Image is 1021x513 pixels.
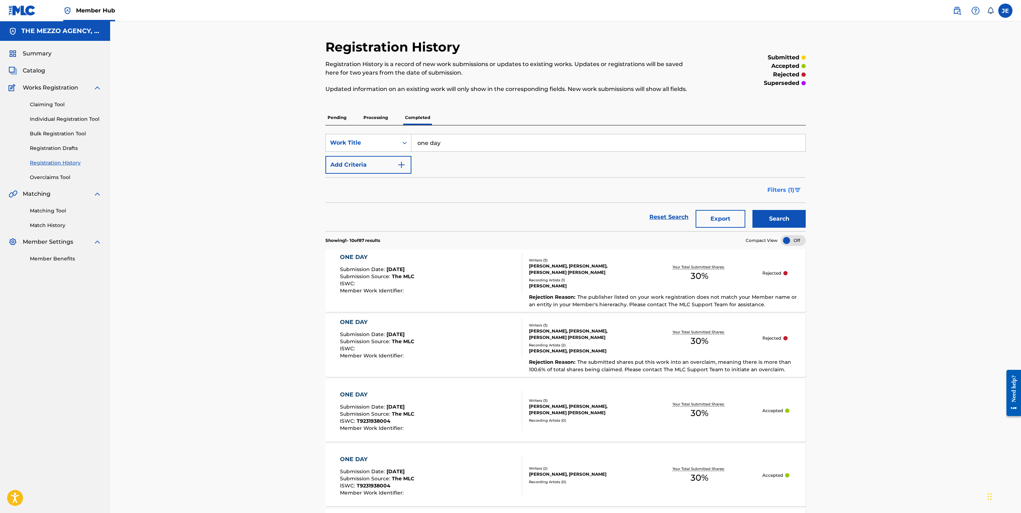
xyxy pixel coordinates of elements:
[340,273,392,280] span: Submission Source :
[762,270,781,276] p: Rejected
[325,110,349,125] p: Pending
[529,359,577,365] span: Rejection Reason :
[325,237,380,244] p: Showing 1 - 10 of 87 results
[529,294,797,308] span: The publisher listed on your work registration does not match your Member name or an entity in yo...
[9,27,17,36] img: Accounts
[691,270,708,282] span: 30 %
[392,273,414,280] span: The MLC
[987,7,994,14] div: Notifications
[529,328,636,341] div: [PERSON_NAME], [PERSON_NAME], [PERSON_NAME] [PERSON_NAME]
[325,85,695,93] p: Updated information on an existing work will only show in the corresponding fields. New work subm...
[325,156,411,174] button: Add Criteria
[672,401,726,407] p: Your Total Submitted Shares:
[93,83,102,92] img: expand
[340,352,405,359] span: Member Work Identifier :
[325,444,806,506] a: ONE DAYSubmission Date:[DATE]Submission Source:The MLCISWC:T9231938004Member Work Identifier:Writ...
[340,287,405,294] span: Member Work Identifier :
[340,482,357,489] span: ISWC :
[340,338,392,345] span: Submission Source :
[23,190,50,198] span: Matching
[691,335,708,347] span: 30 %
[330,139,394,147] div: Work Title
[985,479,1021,513] iframe: Chat Widget
[340,475,392,482] span: Submission Source :
[340,331,387,337] span: Submission Date :
[9,66,17,75] img: Catalog
[953,6,961,15] img: search
[950,4,964,18] a: Public Search
[340,425,405,431] span: Member Work Identifier :
[325,39,464,55] h2: Registration History
[762,472,783,479] p: Accepted
[361,110,390,125] p: Processing
[529,277,636,283] div: Recording Artists ( 1 )
[529,258,636,263] div: Writers ( 3 )
[21,27,102,35] h5: THE MEZZO AGENCY, LLC
[9,49,17,58] img: Summary
[392,475,414,482] span: The MLC
[340,253,414,261] div: ONE DAY
[387,404,405,410] span: [DATE]
[9,66,45,75] a: CatalogCatalog
[325,60,695,77] p: Registration History is a record of new work submissions or updates to existing works. Updates or...
[746,237,778,244] span: Compact View
[30,159,102,167] a: Registration History
[762,407,783,414] p: Accepted
[764,79,799,87] p: superseded
[30,145,102,152] a: Registration Drafts
[93,238,102,246] img: expand
[9,83,18,92] img: Works Registration
[325,249,806,312] a: ONE DAYSubmission Date:[DATE]Submission Source:The MLCISWC:Member Work Identifier:Writers (3)[PER...
[30,207,102,215] a: Matching Tool
[767,186,794,194] span: Filters ( 1 )
[387,266,405,272] span: [DATE]
[529,479,636,485] div: Recording Artists ( 0 )
[63,6,72,15] img: Top Rightsholder
[529,359,791,373] span: The submitted shares put this work into an overclaim, meaning there is more than 100.6% of total ...
[30,255,102,263] a: Member Benefits
[672,466,726,471] p: Your Total Submitted Shares:
[340,390,414,399] div: ONE DAY
[340,280,357,287] span: ISWC :
[357,418,390,424] span: T9231938004
[325,379,806,442] a: ONE DAYSubmission Date:[DATE]Submission Source:The MLCISWC:T9231938004Member Work Identifier:Writ...
[529,398,636,403] div: Writers ( 3 )
[529,263,636,276] div: [PERSON_NAME], [PERSON_NAME], [PERSON_NAME] [PERSON_NAME]
[971,6,980,15] img: help
[763,181,806,199] button: Filters (1)
[529,323,636,328] div: Writers ( 3 )
[768,53,799,62] p: submitted
[340,490,405,496] span: Member Work Identifier :
[76,6,115,15] span: Member Hub
[387,468,405,475] span: [DATE]
[529,403,636,416] div: [PERSON_NAME], [PERSON_NAME], [PERSON_NAME] [PERSON_NAME]
[529,348,636,354] div: [PERSON_NAME], [PERSON_NAME]
[646,209,692,225] a: Reset Search
[529,283,636,289] div: [PERSON_NAME]
[325,314,806,377] a: ONE DAYSubmission Date:[DATE]Submission Source:The MLCISWC:Member Work Identifier:Writers (3)[PER...
[340,318,414,326] div: ONE DAY
[1001,364,1021,422] iframe: Resource Center
[9,190,17,198] img: Matching
[529,418,636,423] div: Recording Artists ( 0 )
[672,329,726,335] p: Your Total Submitted Shares:
[9,49,52,58] a: SummarySummary
[691,471,708,484] span: 30 %
[752,210,806,228] button: Search
[397,161,406,169] img: 9d2ae6d4665cec9f34b9.svg
[340,418,357,424] span: ISWC :
[23,83,78,92] span: Works Registration
[392,411,414,417] span: The MLC
[762,335,781,341] p: Rejected
[773,70,799,79] p: rejected
[340,266,387,272] span: Submission Date :
[30,174,102,181] a: Overclaims Tool
[23,49,52,58] span: Summary
[340,404,387,410] span: Submission Date :
[23,66,45,75] span: Catalog
[529,466,636,471] div: Writers ( 2 )
[30,222,102,229] a: Match History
